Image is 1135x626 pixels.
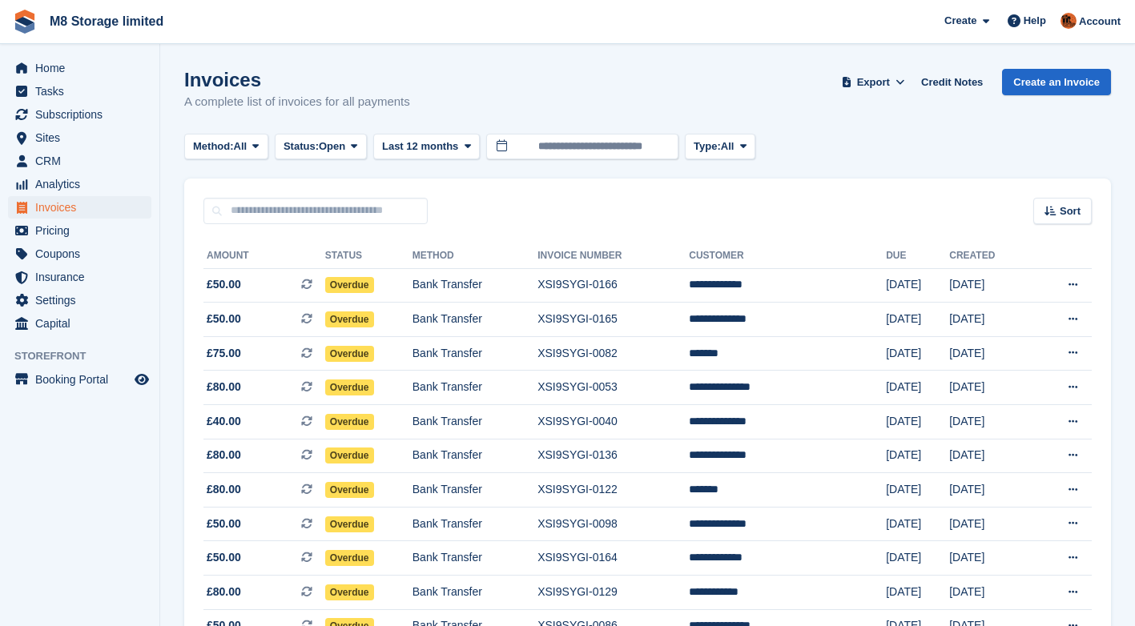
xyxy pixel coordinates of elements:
td: XSI9SYGI-0040 [537,405,689,439]
td: XSI9SYGI-0164 [537,541,689,576]
th: Status [325,243,413,269]
span: Capital [35,312,131,335]
th: Due [886,243,949,269]
span: Invoices [35,196,131,219]
p: A complete list of invoices for all payments [184,93,410,111]
span: £40.00 [207,413,241,430]
td: [DATE] [949,576,1032,610]
td: [DATE] [886,541,949,576]
td: [DATE] [949,405,1032,439]
td: [DATE] [886,336,949,371]
td: XSI9SYGI-0053 [537,371,689,405]
span: Type: [694,138,721,154]
span: Tasks [35,80,131,102]
span: Overdue [325,414,374,430]
span: £75.00 [207,345,241,362]
span: £50.00 [207,311,241,327]
th: Invoice Number [537,243,689,269]
span: Insurance [35,266,131,288]
a: menu [8,266,151,288]
span: Booking Portal [35,368,131,391]
a: menu [8,219,151,242]
span: Export [857,74,890,90]
a: menu [8,289,151,311]
span: Sites [35,126,131,149]
span: All [721,138,735,154]
td: [DATE] [886,439,949,473]
span: Overdue [325,311,374,327]
span: Pricing [35,219,131,242]
td: [DATE] [886,405,949,439]
a: M8 Storage limited [43,8,170,34]
td: [DATE] [886,507,949,541]
span: Storefront [14,348,159,364]
td: Bank Transfer [413,541,537,576]
td: XSI9SYGI-0082 [537,336,689,371]
td: Bank Transfer [413,507,537,541]
span: £50.00 [207,549,241,566]
span: Sort [1060,203,1081,219]
span: Account [1079,14,1121,30]
td: XSI9SYGI-0166 [537,268,689,303]
span: Overdue [325,277,374,293]
td: [DATE] [886,371,949,405]
a: menu [8,368,151,391]
a: menu [8,80,151,102]
span: Create [944,13,976,29]
span: Settings [35,289,131,311]
img: stora-icon-8386f47178a22dfd0bd8f6a31ec36ba5ce8667c1dd55bd0f319d3a0aa187defe.svg [13,10,37,34]
a: menu [8,150,151,172]
span: £50.00 [207,276,241,293]
td: [DATE] [949,507,1032,541]
th: Created [949,243,1032,269]
td: Bank Transfer [413,336,537,371]
a: Create an Invoice [1002,69,1111,95]
a: menu [8,173,151,195]
span: £80.00 [207,379,241,395]
td: [DATE] [949,336,1032,371]
td: [DATE] [949,439,1032,473]
th: Method [413,243,537,269]
a: menu [8,57,151,79]
span: £50.00 [207,516,241,532]
td: [DATE] [949,473,1032,508]
td: [DATE] [886,303,949,337]
button: Status: Open [275,134,367,160]
span: All [234,138,248,154]
td: Bank Transfer [413,576,537,610]
td: Bank Transfer [413,439,537,473]
button: Last 12 months [373,134,480,160]
span: Overdue [325,379,374,395]
th: Customer [689,243,886,269]
td: [DATE] [886,473,949,508]
td: Bank Transfer [413,371,537,405]
span: Overdue [325,516,374,532]
td: XSI9SYGI-0165 [537,303,689,337]
a: menu [8,243,151,265]
td: Bank Transfer [413,405,537,439]
td: [DATE] [949,371,1032,405]
span: £80.00 [207,447,241,463]
img: Andy McLafferty [1061,13,1077,29]
td: XSI9SYGI-0136 [537,439,689,473]
button: Method: All [184,134,268,160]
button: Export [838,69,908,95]
th: Amount [203,243,325,269]
td: XSI9SYGI-0122 [537,473,689,508]
span: Help [1024,13,1046,29]
span: Open [319,138,345,154]
span: Coupons [35,243,131,265]
td: [DATE] [949,303,1032,337]
a: menu [8,126,151,149]
span: Subscriptions [35,103,131,126]
td: XSI9SYGI-0129 [537,576,689,610]
td: Bank Transfer [413,268,537,303]
span: Overdue [325,584,374,600]
td: [DATE] [886,576,949,610]
td: [DATE] [949,268,1032,303]
span: Overdue [325,346,374,362]
button: Type: All [685,134,755,160]
span: Overdue [325,550,374,566]
td: [DATE] [886,268,949,303]
a: menu [8,103,151,126]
